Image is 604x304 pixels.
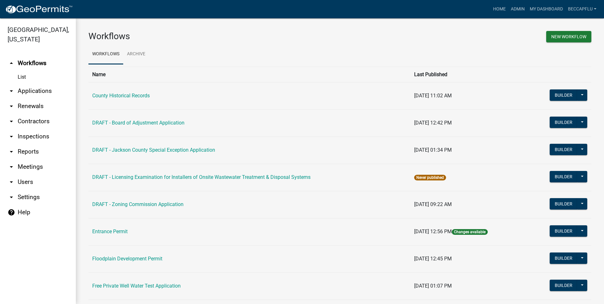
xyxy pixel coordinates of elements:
[414,228,452,234] span: [DATE] 12:56 PM
[491,3,508,15] a: Home
[508,3,527,15] a: Admin
[414,175,446,180] span: Never published
[414,256,452,262] span: [DATE] 12:45 PM
[8,148,15,155] i: arrow_drop_down
[8,178,15,186] i: arrow_drop_down
[550,144,577,155] button: Builder
[550,117,577,128] button: Builder
[92,147,215,153] a: DRAFT - Jackson County Special Exception Application
[88,31,335,42] h3: Workflows
[410,67,526,82] th: Last Published
[8,102,15,110] i: arrow_drop_down
[452,229,488,235] span: Changes available
[88,44,123,64] a: Workflows
[550,171,577,182] button: Builder
[88,67,410,82] th: Name
[8,118,15,125] i: arrow_drop_down
[92,93,150,99] a: County Historical Records
[92,256,162,262] a: Floodplain Development Permit
[527,3,565,15] a: My Dashboard
[414,147,452,153] span: [DATE] 01:34 PM
[414,201,452,207] span: [DATE] 09:22 AM
[414,93,452,99] span: [DATE] 11:02 AM
[546,31,591,42] button: New Workflow
[550,225,577,237] button: Builder
[8,133,15,140] i: arrow_drop_down
[8,59,15,67] i: arrow_drop_up
[8,193,15,201] i: arrow_drop_down
[92,228,128,234] a: Entrance Permit
[550,280,577,291] button: Builder
[565,3,599,15] a: BeccaPflu
[8,87,15,95] i: arrow_drop_down
[414,283,452,289] span: [DATE] 01:07 PM
[8,163,15,171] i: arrow_drop_down
[92,120,184,126] a: DRAFT - Board of Adjustment Application
[92,283,181,289] a: Free Private Well Water Test Application
[123,44,149,64] a: Archive
[414,120,452,126] span: [DATE] 12:42 PM
[550,89,577,101] button: Builder
[8,209,15,216] i: help
[92,174,311,180] a: DRAFT - Licensing Examination for Installers of Onsite Wastewater Treatment & Disposal Systems
[92,201,184,207] a: DRAFT - Zoning Commission Application
[550,252,577,264] button: Builder
[550,198,577,210] button: Builder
